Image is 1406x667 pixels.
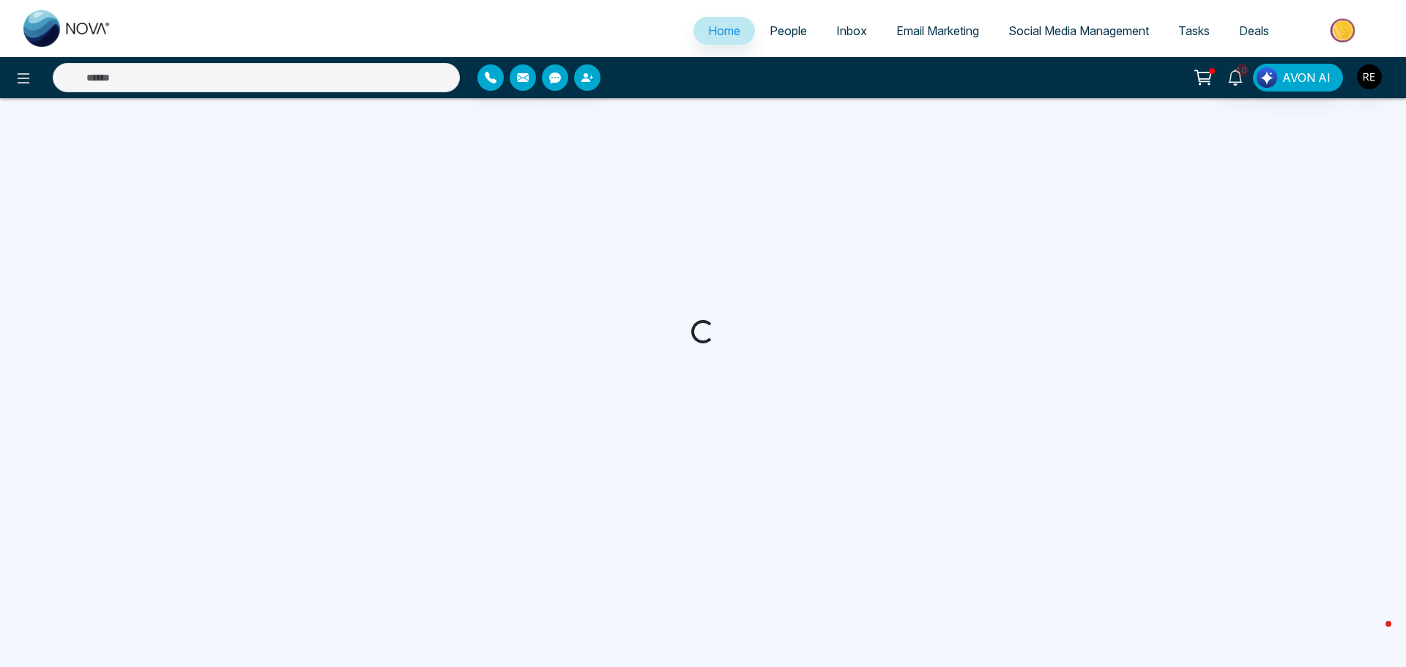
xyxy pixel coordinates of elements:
span: 10 [1235,64,1249,77]
a: Tasks [1164,17,1224,45]
a: People [755,17,822,45]
img: Market-place.gif [1291,14,1397,47]
img: User Avatar [1357,64,1382,89]
a: Inbox [822,17,882,45]
img: Nova CRM Logo [23,10,111,47]
span: Tasks [1178,23,1210,38]
a: Social Media Management [994,17,1164,45]
iframe: Intercom live chat [1356,617,1391,652]
span: Email Marketing [896,23,979,38]
span: Inbox [836,23,867,38]
span: Deals [1239,23,1269,38]
img: Lead Flow [1257,67,1277,88]
span: Home [708,23,740,38]
a: 10 [1218,64,1253,89]
a: Deals [1224,17,1284,45]
span: AVON AI [1282,69,1331,86]
a: Email Marketing [882,17,994,45]
span: People [770,23,807,38]
button: AVON AI [1253,64,1343,92]
span: Social Media Management [1008,23,1149,38]
a: Home [693,17,755,45]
